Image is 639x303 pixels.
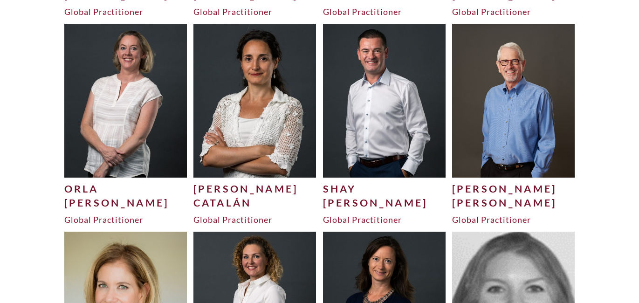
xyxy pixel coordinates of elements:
div: Global Practitioner [193,6,316,17]
div: Catalán [193,196,316,210]
img: George-Clark-1-500x625.jpg [452,24,575,177]
div: [PERSON_NAME] [452,182,575,196]
a: [PERSON_NAME]CatalánGlobal Practitioner [193,24,316,225]
div: Global Practitioner [193,214,316,225]
div: Global Practitioner [452,6,575,17]
a: [PERSON_NAME][PERSON_NAME]Global Practitioner [452,24,575,225]
div: Global Practitioner [64,214,187,225]
div: Shay [323,182,446,196]
div: [PERSON_NAME] [193,182,316,196]
div: Global Practitioner [452,214,575,225]
div: Global Practitioner [323,214,446,225]
img: Martha-C-500x625.jpg [193,24,316,177]
div: [PERSON_NAME] [323,196,446,210]
div: [PERSON_NAME] [452,196,575,210]
img: Orla-C-500x625.jpg [64,24,187,177]
div: Global Practitioner [64,6,187,17]
img: Shay-C-500x625.jpg [323,24,446,177]
a: Shay[PERSON_NAME]Global Practitioner [323,24,446,225]
div: Orla [64,182,187,196]
div: Global Practitioner [323,6,446,17]
a: Orla[PERSON_NAME]Global Practitioner [64,24,187,225]
div: [PERSON_NAME] [64,196,187,210]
